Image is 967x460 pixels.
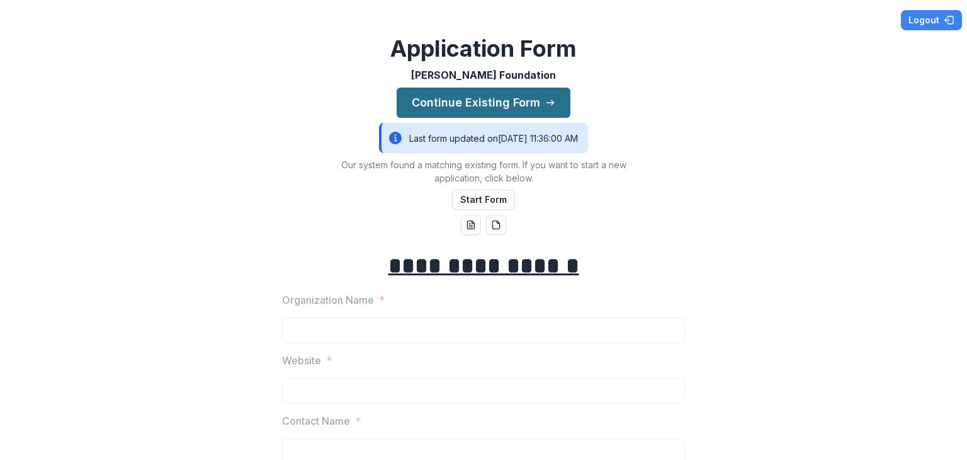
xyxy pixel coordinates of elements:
[390,35,577,62] h2: Application Form
[379,123,588,153] div: Last form updated on [DATE] 11:36:00 AM
[326,158,641,185] p: Our system found a matching existing form. If you want to start a new application, click below.
[901,10,962,30] button: Logout
[282,353,321,368] p: Website
[397,88,570,118] button: Continue Existing Form
[282,413,350,428] p: Contact Name
[411,67,556,83] p: [PERSON_NAME] Foundation
[461,215,481,235] button: word-download
[486,215,506,235] button: pdf-download
[452,190,515,210] button: Start Form
[282,292,374,308] p: Organization Name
